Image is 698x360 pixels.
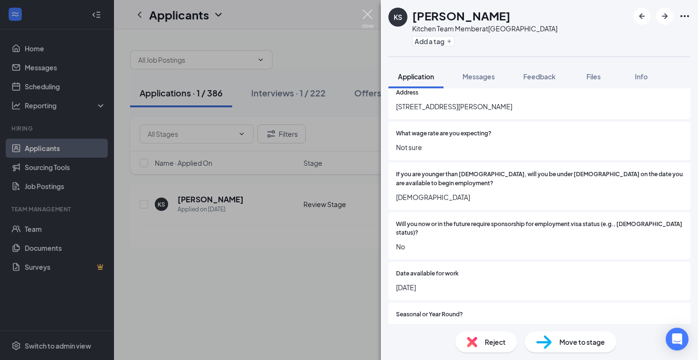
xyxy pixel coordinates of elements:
[396,282,683,293] span: [DATE]
[412,24,557,33] div: Kitchen Team Member at [GEOGRAPHIC_DATA]
[396,269,459,278] span: Date available for work
[412,36,454,46] button: PlusAdd a tag
[412,8,510,24] h1: [PERSON_NAME]
[396,310,463,319] span: Seasonal or Year Round?
[396,129,491,138] span: What wage rate are you expecting?
[462,72,495,81] span: Messages
[656,8,673,25] button: ArrowRight
[633,8,651,25] button: ArrowLeftNew
[396,241,683,252] span: No
[523,72,556,81] span: Feedback
[396,170,683,188] span: If you are younger than [DEMOGRAPHIC_DATA], will you be under [DEMOGRAPHIC_DATA] on the date you ...
[586,72,601,81] span: Files
[559,337,605,347] span: Move to stage
[659,10,670,22] svg: ArrowRight
[396,142,683,152] span: Not sure
[446,38,452,44] svg: Plus
[394,12,402,22] div: KS
[679,10,690,22] svg: Ellipses
[396,220,683,238] span: Will you now or in the future require sponsorship for employment visa status (e.g., [DEMOGRAPHIC_...
[398,72,434,81] span: Application
[635,72,648,81] span: Info
[406,323,435,333] span: Seasonal
[485,337,506,347] span: Reject
[666,328,689,351] div: Open Intercom Messenger
[396,88,418,97] span: Address
[396,192,683,202] span: [DEMOGRAPHIC_DATA]
[396,101,683,112] span: [STREET_ADDRESS][PERSON_NAME]
[636,10,648,22] svg: ArrowLeftNew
